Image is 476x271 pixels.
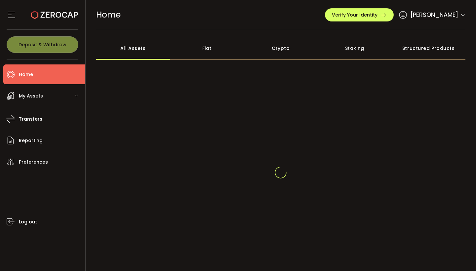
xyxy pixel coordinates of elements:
[7,36,78,53] button: Deposit & Withdraw
[19,157,48,167] span: Preferences
[19,42,66,47] span: Deposit & Withdraw
[19,70,33,79] span: Home
[318,37,392,60] div: Staking
[170,37,244,60] div: Fiat
[19,136,43,145] span: Reporting
[19,114,42,124] span: Transfers
[19,91,43,101] span: My Assets
[325,8,394,21] button: Verify Your Identity
[244,37,318,60] div: Crypto
[96,9,121,20] span: Home
[392,37,466,60] div: Structured Products
[19,217,37,227] span: Log out
[411,10,458,19] span: [PERSON_NAME]
[332,13,377,17] span: Verify Your Identity
[96,37,170,60] div: All Assets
